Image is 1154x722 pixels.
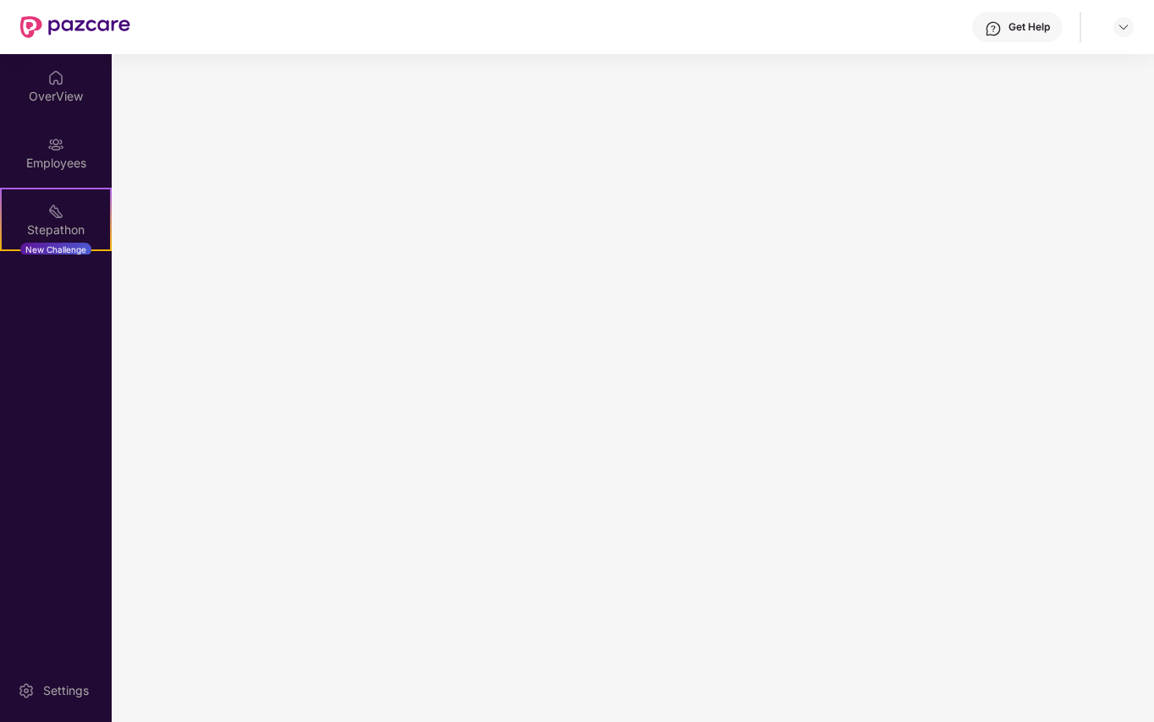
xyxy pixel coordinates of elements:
img: svg+xml;base64,PHN2ZyBpZD0iSG9tZSIgeG1sbnM9Imh0dHA6Ly93d3cudzMub3JnLzIwMDAvc3ZnIiB3aWR0aD0iMjAiIG... [47,69,64,86]
img: svg+xml;base64,PHN2ZyBpZD0iRHJvcGRvd24tMzJ4MzIiIHhtbG5zPSJodHRwOi8vd3d3LnczLm9yZy8yMDAwL3N2ZyIgd2... [1117,20,1130,34]
img: svg+xml;base64,PHN2ZyBpZD0iSGVscC0zMngzMiIgeG1sbnM9Imh0dHA6Ly93d3cudzMub3JnLzIwMDAvc3ZnIiB3aWR0aD... [985,20,1002,37]
img: svg+xml;base64,PHN2ZyBpZD0iU2V0dGluZy0yMHgyMCIgeG1sbnM9Imh0dHA6Ly93d3cudzMub3JnLzIwMDAvc3ZnIiB3aW... [18,682,35,699]
div: Stepathon [2,222,110,238]
img: svg+xml;base64,PHN2ZyBpZD0iRW1wbG95ZWVzIiB4bWxucz0iaHR0cDovL3d3dy53My5vcmcvMjAwMC9zdmciIHdpZHRoPS... [47,136,64,153]
img: svg+xml;base64,PHN2ZyB4bWxucz0iaHR0cDovL3d3dy53My5vcmcvMjAwMC9zdmciIHdpZHRoPSIyMSIgaGVpZ2h0PSIyMC... [47,203,64,220]
div: New Challenge [20,243,91,256]
div: Settings [38,682,94,699]
img: New Pazcare Logo [20,16,130,38]
div: Get Help [1008,20,1050,34]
